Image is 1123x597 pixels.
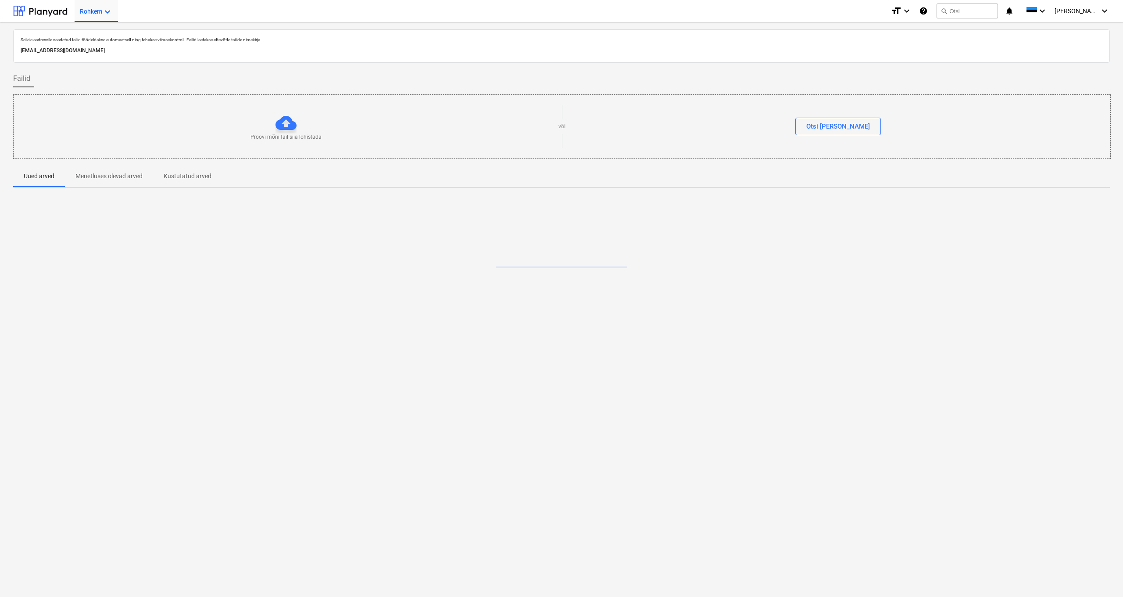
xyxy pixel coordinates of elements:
[250,133,322,141] p: Proovi mõni fail siia lohistada
[558,123,565,130] p: või
[102,7,113,17] i: keyboard_arrow_down
[75,172,143,181] p: Menetluses olevad arved
[1055,7,1098,14] span: [PERSON_NAME]
[1037,6,1048,16] i: keyboard_arrow_down
[901,6,912,16] i: keyboard_arrow_down
[164,172,211,181] p: Kustutatud arved
[941,7,948,14] span: search
[806,121,870,132] div: Otsi [PERSON_NAME]
[21,46,1102,55] p: [EMAIL_ADDRESS][DOMAIN_NAME]
[1005,6,1014,16] i: notifications
[891,6,901,16] i: format_size
[21,37,1102,43] p: Sellele aadressile saadetud failid töödeldakse automaatselt ning tehakse viirusekontroll. Failid ...
[13,73,30,84] span: Failid
[24,172,54,181] p: Uued arved
[937,4,998,18] button: Otsi
[1099,6,1110,16] i: keyboard_arrow_down
[795,118,881,135] button: Otsi [PERSON_NAME]
[13,94,1111,159] div: Proovi mõni fail siia lohistadavõiOtsi [PERSON_NAME]
[919,6,928,16] i: Abikeskus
